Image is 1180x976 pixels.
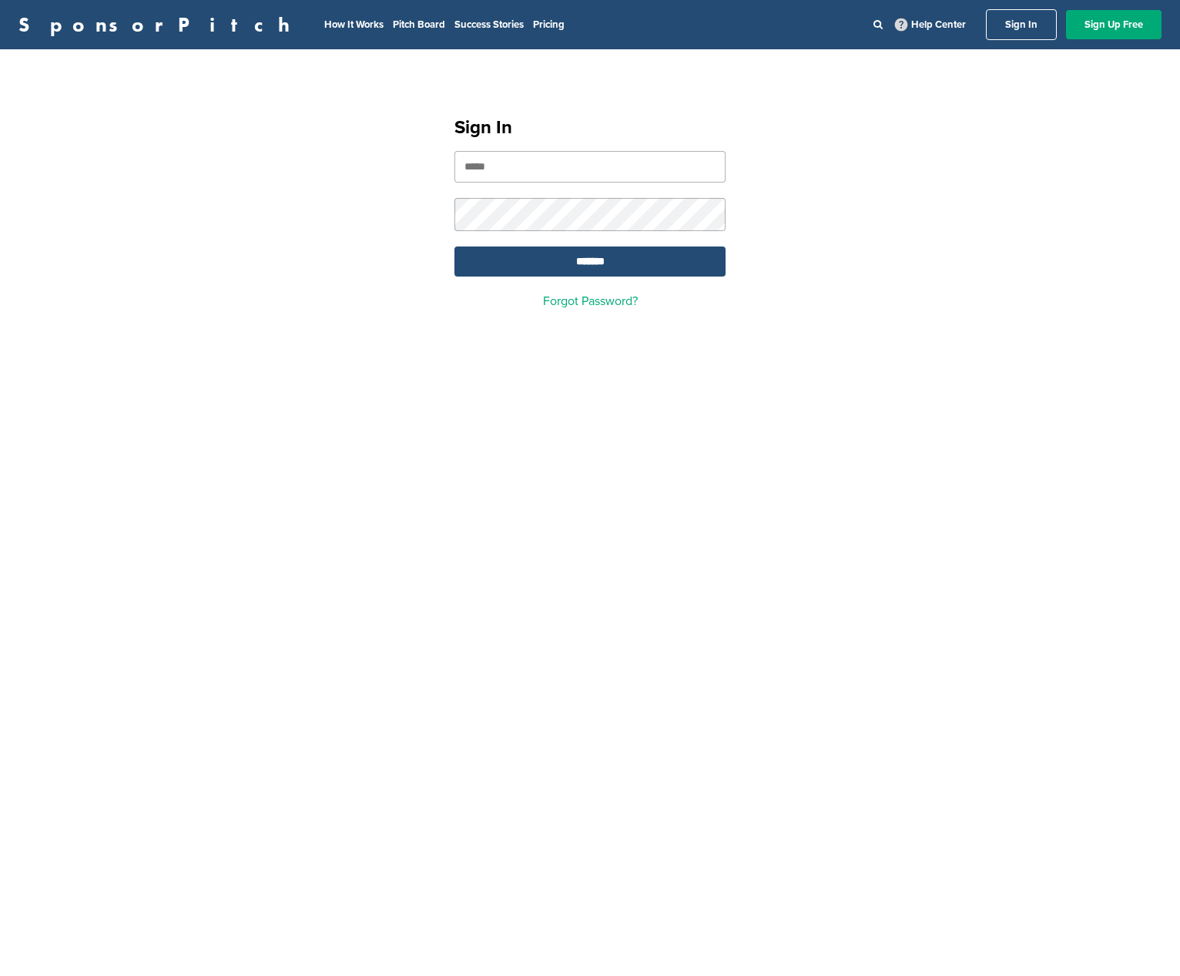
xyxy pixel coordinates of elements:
[986,9,1057,40] a: Sign In
[324,18,384,31] a: How It Works
[892,15,969,34] a: Help Center
[18,15,300,35] a: SponsorPitch
[393,18,445,31] a: Pitch Board
[454,114,726,142] h1: Sign In
[454,18,524,31] a: Success Stories
[533,18,565,31] a: Pricing
[1066,10,1162,39] a: Sign Up Free
[543,293,638,309] a: Forgot Password?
